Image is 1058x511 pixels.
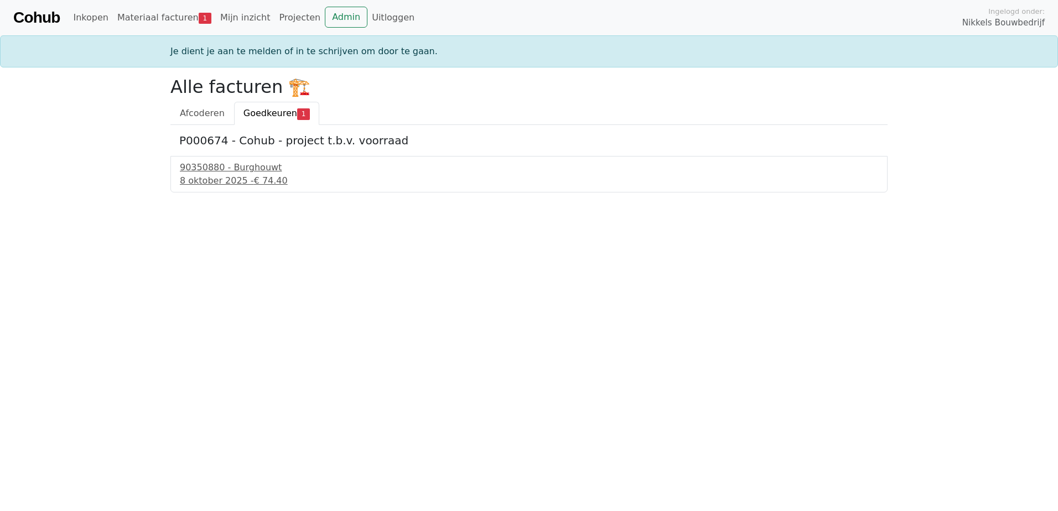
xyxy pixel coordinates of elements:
[164,45,894,58] div: Je dient je aan te melden of in te schrijven om door te gaan.
[179,134,879,147] h5: P000674 - Cohub - project t.b.v. voorraad
[113,7,216,29] a: Materiaal facturen1
[199,13,211,24] span: 1
[325,7,367,28] a: Admin
[170,76,888,97] h2: Alle facturen 🏗️
[274,7,325,29] a: Projecten
[367,7,419,29] a: Uitloggen
[243,108,297,118] span: Goedkeuren
[180,161,878,187] a: 90350880 - Burghouwt8 oktober 2025 -€ 74.40
[216,7,275,29] a: Mijn inzicht
[988,6,1045,17] span: Ingelogd onder:
[180,161,878,174] div: 90350880 - Burghouwt
[254,175,288,186] span: € 74.40
[180,174,878,187] div: 8 oktober 2025 -
[297,108,310,119] span: 1
[234,102,319,125] a: Goedkeuren1
[170,102,234,125] a: Afcoderen
[69,7,112,29] a: Inkopen
[13,4,60,31] a: Cohub
[180,108,225,118] span: Afcoderen
[962,17,1045,29] span: Nikkels Bouwbedrijf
